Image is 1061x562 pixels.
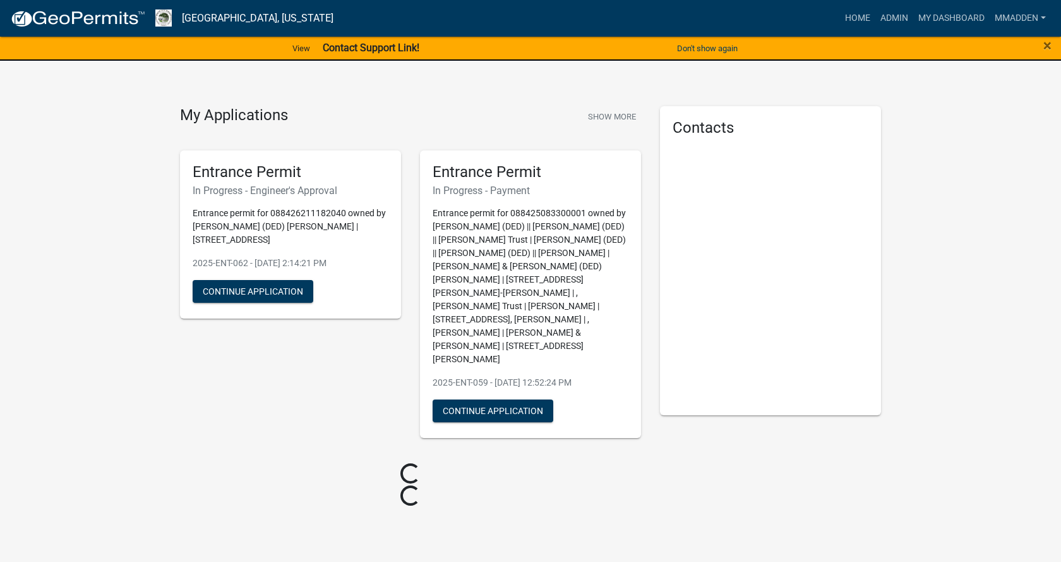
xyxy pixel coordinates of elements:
button: Show More [583,106,641,127]
h6: In Progress - Engineer's Approval [193,185,388,197]
a: Admin [875,6,913,30]
p: Entrance permit for 088425083300001 owned by [PERSON_NAME] (DED) || [PERSON_NAME] (DED) || [PERSO... [433,207,628,366]
button: Don't show again [672,38,743,59]
img: Boone County, Iowa [155,9,172,27]
h4: My Applications [180,106,288,125]
p: 2025-ENT-059 - [DATE] 12:52:24 PM [433,376,628,389]
h6: In Progress - Payment [433,185,628,197]
strong: Contact Support Link! [323,42,419,54]
button: Continue Application [193,280,313,303]
a: [GEOGRAPHIC_DATA], [US_STATE] [182,8,333,29]
a: Home [840,6,875,30]
button: Continue Application [433,400,553,422]
span: × [1043,37,1052,54]
a: My Dashboard [913,6,990,30]
h5: Entrance Permit [433,163,628,181]
h5: Entrance Permit [193,163,388,181]
h5: Contacts [673,119,868,137]
a: View [287,38,315,59]
p: 2025-ENT-062 - [DATE] 2:14:21 PM [193,257,388,270]
a: mmadden [990,6,1051,30]
button: Close [1043,38,1052,53]
p: Entrance permit for 088426211182040 owned by [PERSON_NAME] (DED) [PERSON_NAME] | [STREET_ADDRESS] [193,207,388,247]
